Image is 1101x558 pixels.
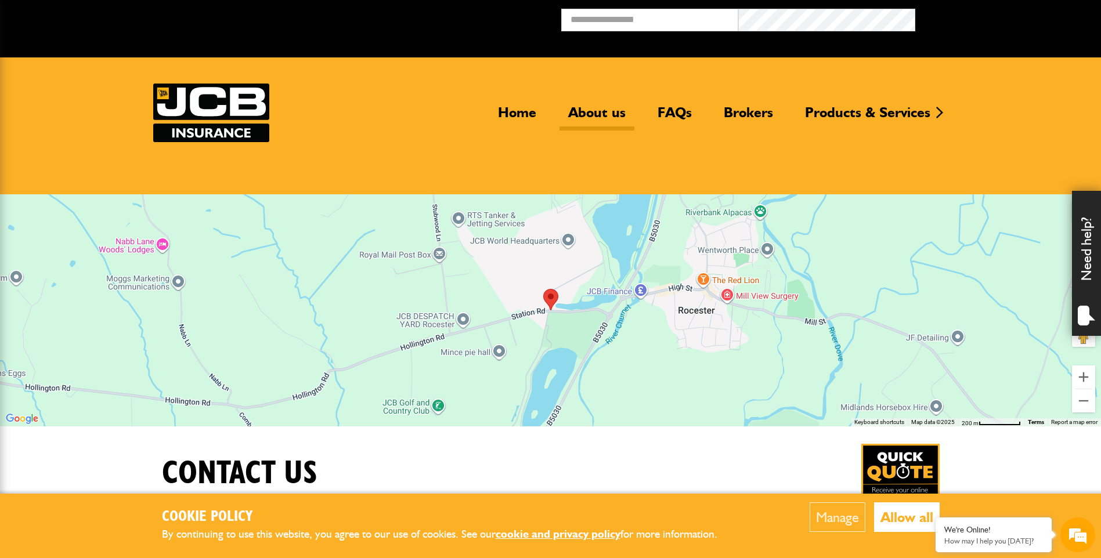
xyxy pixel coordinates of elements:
h2: Cookie Policy [162,508,737,526]
a: Products & Services [796,104,939,131]
a: Home [489,104,545,131]
button: Zoom out [1072,389,1095,412]
p: By continuing to use this website, you agree to our use of cookies. See our for more information. [162,526,737,543]
a: FAQs [649,104,701,131]
a: About us [559,104,634,131]
a: cookie and privacy policy [496,527,620,541]
button: Map Scale: 200 m per 69 pixels [958,418,1024,426]
a: Get your insurance quote in just 2-minutes [861,444,940,522]
span: Map data ©2025 [911,419,955,425]
button: Manage [810,502,865,532]
div: Need help? [1072,191,1101,336]
button: Zoom in [1072,365,1095,389]
div: We're Online! [944,525,1043,535]
img: JCB Insurance Services logo [153,84,269,142]
button: Keyboard shortcuts [854,418,904,426]
a: Open this area in Google Maps (opens a new window) [3,411,41,426]
a: JCB Insurance Services [153,84,269,142]
img: Google [3,411,41,426]
a: Report a map error [1051,419,1098,425]
a: Brokers [715,104,782,131]
img: Quick Quote [861,444,940,522]
button: Broker Login [915,9,1092,27]
a: Terms [1028,418,1044,426]
span: 200 m [962,420,979,426]
h1: Contact us [162,454,317,493]
p: How may I help you today? [944,537,1043,545]
button: Allow all [874,502,940,532]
